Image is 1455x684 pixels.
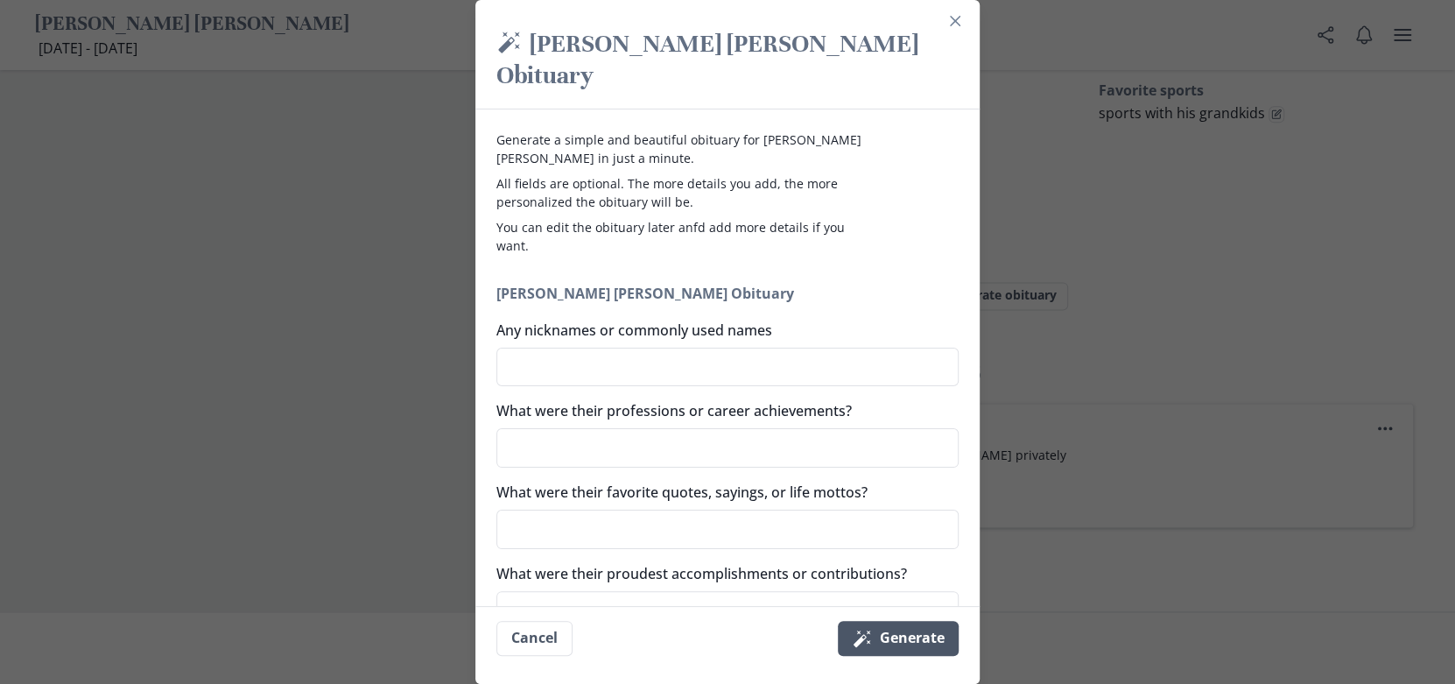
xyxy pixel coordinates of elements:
label: What were their professions or career achievements? [496,400,948,421]
button: Cancel [496,621,573,656]
label: What were their proudest accomplishments or contributions? [496,563,948,584]
label: What were their favorite quotes, sayings, or life mottos? [496,482,948,503]
button: Close [941,7,969,35]
p: You can edit the obituary later anfd add more details if you want. [496,218,866,255]
p: All fields are optional. The more details you add, the more personalized the obituary will be. [496,174,866,211]
h2: [PERSON_NAME] [PERSON_NAME] Obituary [496,283,959,304]
p: Generate a simple and beautiful obituary for [PERSON_NAME] [PERSON_NAME] in just a minute. [496,130,866,167]
button: Generate [838,621,959,656]
h2: [PERSON_NAME] [PERSON_NAME] Obituary [496,28,959,95]
label: Any nicknames or commonly used names [496,320,948,341]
